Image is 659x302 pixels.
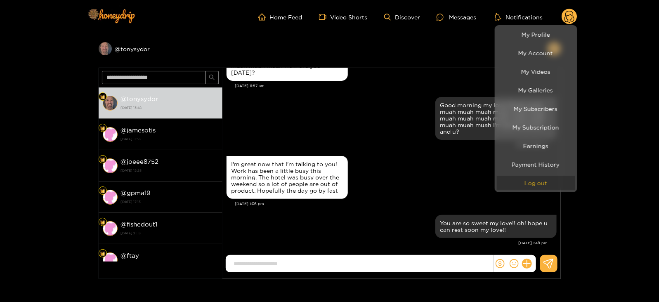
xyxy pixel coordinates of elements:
[497,46,575,60] a: My Account
[497,101,575,116] a: My Subscribers
[497,64,575,79] a: My Videos
[497,83,575,97] a: My Galleries
[497,176,575,190] button: Log out
[497,139,575,153] a: Earnings
[497,120,575,134] a: My Subscription
[497,27,575,42] a: My Profile
[497,157,575,172] a: Payment History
